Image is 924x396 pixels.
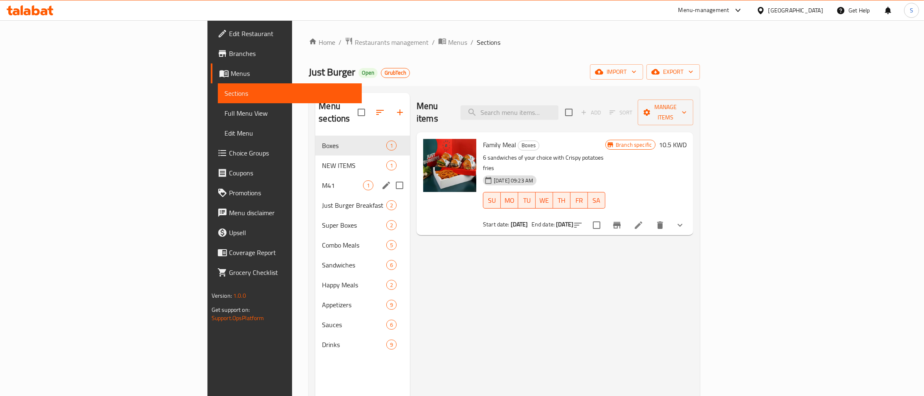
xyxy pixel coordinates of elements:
span: Branch specific [612,141,655,149]
span: MO [504,194,515,207]
div: Super Boxes [322,220,386,230]
h6: 10.5 KWD [659,139,687,151]
a: Restaurants management [345,37,429,48]
span: Promotions [229,188,355,198]
a: Coupons [211,163,362,183]
b: [DATE] [556,219,573,230]
span: Combo Meals [322,240,386,250]
nav: Menu sections [315,132,410,358]
span: Drinks [322,340,386,350]
button: SA [588,192,605,209]
div: Open [358,68,378,78]
span: WE [539,194,550,207]
span: 5 [387,241,396,249]
div: Super Boxes2 [315,215,410,235]
button: sort-choices [568,215,588,235]
span: Appetizers [322,300,386,310]
span: Sauces [322,320,386,330]
span: Boxes [518,141,539,150]
a: Grocery Checklist [211,262,362,282]
span: Menus [448,37,467,47]
a: Choice Groups [211,143,362,163]
span: Edit Menu [224,128,355,138]
span: Sandwiches [322,260,386,270]
span: 1 [363,182,373,189]
button: Manage items [638,100,693,125]
span: 9 [387,301,396,309]
a: Full Menu View [218,103,362,123]
div: Boxes1 [315,136,410,155]
div: Sandwiches6 [315,255,410,275]
input: search [461,105,558,120]
span: Coverage Report [229,248,355,258]
span: End date: [531,219,555,230]
a: Branches [211,44,362,63]
span: 1.0.0 [233,290,246,301]
a: Menu disclaimer [211,203,362,223]
span: Sections [477,37,500,47]
div: items [386,340,397,350]
button: SU [483,192,501,209]
span: Open [358,69,378,76]
a: Support.OpsPlatform [212,313,264,323]
span: NEW ITEMS [322,160,386,170]
div: [GEOGRAPHIC_DATA] [768,6,823,15]
p: 6 sandwiches of your choice with Crispy potatoes fries [483,153,605,173]
span: GrubTech [381,69,410,76]
button: import [590,64,643,80]
span: Grocery Checklist [229,267,355,277]
div: Just Burger Breakfast2 [315,195,410,215]
button: delete [650,215,670,235]
li: / [471,37,473,47]
button: edit [380,179,393,192]
button: TU [518,192,536,209]
span: Boxes [322,141,386,151]
a: Upsell [211,223,362,243]
span: import [597,67,636,77]
span: Select to update [588,216,605,234]
span: Version: [212,290,232,301]
button: MO [501,192,518,209]
button: FR [570,192,588,209]
span: [DATE] 09:23 AM [490,177,536,185]
div: items [386,160,397,170]
span: Select section first [604,106,638,119]
a: Edit Menu [218,123,362,143]
span: 2 [387,221,396,229]
span: 1 [387,142,396,150]
img: Family Meal [423,139,476,192]
button: show more [670,215,690,235]
span: Family Meal [483,138,516,151]
span: Restaurants management [355,37,429,47]
svg: Show Choices [675,220,685,230]
span: Sort sections [370,102,390,122]
button: export [646,64,700,80]
a: Coverage Report [211,243,362,262]
span: Full Menu View [224,108,355,118]
span: Coupons [229,168,355,178]
nav: breadcrumb [309,37,700,48]
a: Sections [218,83,362,103]
div: Drinks9 [315,335,410,355]
div: items [386,240,397,250]
a: Edit menu item [634,220,644,230]
span: TU [522,194,532,207]
span: Happy Meals [322,280,386,290]
span: TH [556,194,567,207]
span: Upsell [229,228,355,238]
span: Edit Restaurant [229,29,355,39]
div: items [386,200,397,210]
span: Get support on: [212,304,250,315]
span: Just Burger Breakfast [322,200,386,210]
button: TH [553,192,570,209]
a: Menus [211,63,362,83]
b: [DATE] [511,219,528,230]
